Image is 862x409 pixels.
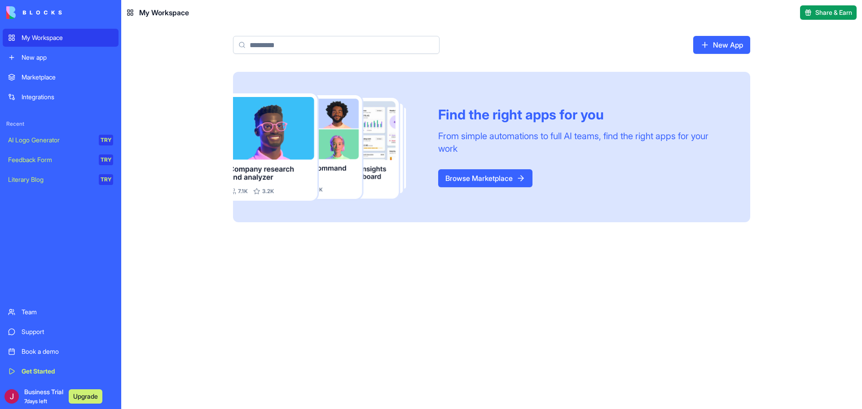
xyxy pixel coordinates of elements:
div: Team [22,308,113,317]
div: Integrations [22,92,113,101]
div: Marketplace [22,73,113,82]
div: AI Logo Generator [8,136,92,145]
button: Upgrade [69,389,102,404]
a: Get Started [3,362,119,380]
button: Share & Earn [800,5,857,20]
div: New app [22,53,113,62]
div: Get Started [22,367,113,376]
div: TRY [99,135,113,145]
img: ACg8ocIerAd61hDneiaRwu8SqremjVhBE5YVJGFwXiFPOreqju772w=s96-c [4,389,19,404]
a: AI Logo GeneratorTRY [3,131,119,149]
div: From simple automations to full AI teams, find the right apps for your work [438,130,729,155]
a: New App [693,36,750,54]
div: Literary Blog [8,175,92,184]
div: Support [22,327,113,336]
a: Integrations [3,88,119,106]
div: TRY [99,154,113,165]
span: Share & Earn [815,8,852,17]
span: My Workspace [139,7,189,18]
a: New app [3,48,119,66]
a: Marketplace [3,68,119,86]
a: My Workspace [3,29,119,47]
div: Book a demo [22,347,113,356]
img: Frame_181_egmpey.png [233,93,424,201]
span: Recent [3,120,119,128]
span: 7 days left [24,398,47,405]
div: TRY [99,174,113,185]
a: Book a demo [3,343,119,361]
a: Team [3,303,119,321]
a: Support [3,323,119,341]
a: Browse Marketplace [438,169,532,187]
div: Find the right apps for you [438,106,729,123]
a: Literary BlogTRY [3,171,119,189]
span: Business Trial [24,387,63,405]
a: Feedback FormTRY [3,151,119,169]
div: Feedback Form [8,155,92,164]
div: My Workspace [22,33,113,42]
img: logo [6,6,62,19]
